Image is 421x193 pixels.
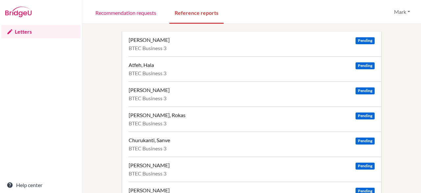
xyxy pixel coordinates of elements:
[129,95,375,102] div: BTEC Business 3
[129,107,381,132] a: [PERSON_NAME], Rokas Pending BTEC Business 3
[356,138,375,145] span: Pending
[129,81,381,107] a: [PERSON_NAME] Pending BTEC Business 3
[129,170,375,177] div: BTEC Business 3
[129,120,375,127] div: BTEC Business 3
[129,132,381,157] a: Churukanti, Sanve Pending BTEC Business 3
[129,87,170,93] div: [PERSON_NAME]
[391,6,413,18] button: Mark
[356,37,375,44] span: Pending
[356,113,375,119] span: Pending
[129,145,375,152] div: BTEC Business 3
[5,7,32,17] img: Bridge-U
[90,1,161,24] a: Recommendation requests
[129,162,170,169] div: [PERSON_NAME]
[129,137,170,144] div: Churukanti, Sanve
[169,1,224,24] a: Reference reports
[129,157,381,182] a: [PERSON_NAME] Pending BTEC Business 3
[129,112,186,118] div: [PERSON_NAME], Rokas
[129,62,154,68] div: Atfeh, Hala
[129,56,381,81] a: Atfeh, Hala Pending BTEC Business 3
[129,45,375,51] div: BTEC Business 3
[356,87,375,94] span: Pending
[1,178,81,192] a: Help center
[356,163,375,170] span: Pending
[129,32,381,56] a: [PERSON_NAME] Pending BTEC Business 3
[356,62,375,69] span: Pending
[129,37,170,43] div: [PERSON_NAME]
[129,70,375,77] div: BTEC Business 3
[1,25,81,38] a: Letters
